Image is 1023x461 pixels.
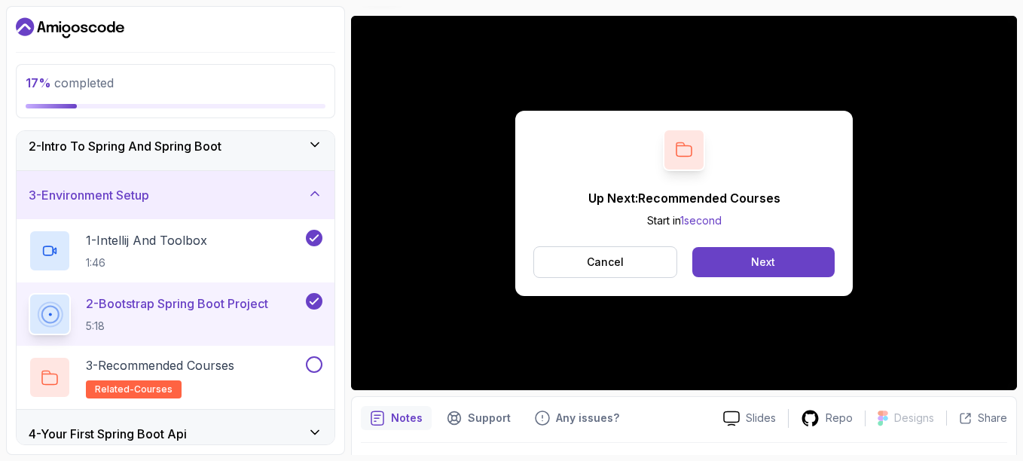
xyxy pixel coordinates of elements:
[29,356,322,398] button: 3-Recommended Coursesrelated-courses
[711,411,788,426] a: Slides
[692,247,835,277] button: Next
[29,186,149,204] h3: 3 - Environment Setup
[16,16,124,40] a: Dashboard
[978,411,1007,426] p: Share
[746,411,776,426] p: Slides
[751,255,775,270] div: Next
[556,411,619,426] p: Any issues?
[86,356,234,374] p: 3 - Recommended Courses
[86,295,268,313] p: 2 - Bootstrap Spring Boot Project
[588,213,780,228] p: Start in
[946,411,1007,426] button: Share
[351,16,1017,390] iframe: 2 - Bootstrap Spring Boot Project
[789,409,865,428] a: Repo
[533,246,677,278] button: Cancel
[894,411,934,426] p: Designs
[17,171,334,219] button: 3-Environment Setup
[29,293,322,335] button: 2-Bootstrap Spring Boot Project5:18
[86,231,207,249] p: 1 - Intellij And Toolbox
[29,137,221,155] h3: 2 - Intro To Spring And Spring Boot
[29,230,322,272] button: 1-Intellij And Toolbox1:46
[526,406,628,430] button: Feedback button
[361,406,432,430] button: notes button
[86,319,268,334] p: 5:18
[468,411,511,426] p: Support
[26,75,51,90] span: 17 %
[26,75,114,90] span: completed
[17,410,334,458] button: 4-Your First Spring Boot Api
[95,383,173,395] span: related-courses
[86,255,207,270] p: 1:46
[17,122,334,170] button: 2-Intro To Spring And Spring Boot
[29,425,187,443] h3: 4 - Your First Spring Boot Api
[587,255,624,270] p: Cancel
[438,406,520,430] button: Support button
[826,411,853,426] p: Repo
[680,214,722,227] span: 1 second
[391,411,423,426] p: Notes
[588,189,780,207] p: Up Next: Recommended Courses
